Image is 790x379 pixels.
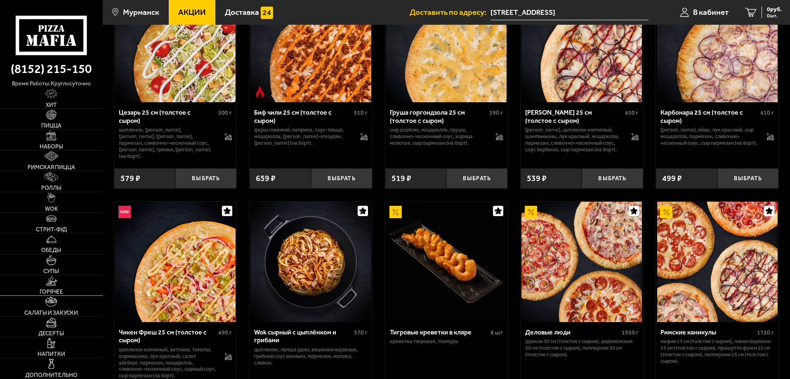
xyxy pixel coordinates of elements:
[250,202,372,322] a: Wok сырный с цыплёнком и грибами
[38,331,64,337] span: Десерты
[410,8,491,16] span: Доставить по адресу:
[119,108,217,124] div: Цезарь 25 см (толстое с сыром)
[175,168,236,188] button: Выбрать
[660,206,672,218] img: Акционный
[767,13,782,18] span: 0 шт.
[757,329,774,336] span: 1720 г
[660,328,755,336] div: Римские каникулы
[527,174,547,183] span: 539 ₽
[254,328,352,344] div: Wok сырный с цыплёнком и грибами
[218,109,232,116] span: 500 г
[656,202,778,322] a: АкционныйРимские каникулы
[41,247,61,253] span: Обеды
[521,202,643,322] a: АкционныйДеловые люди
[525,338,639,358] p: Дракон 30 см (толстое с сыром), Деревенская 30 см (толстое с сыром), Пепперони 30 см (толстое с с...
[391,174,411,183] span: 519 ₽
[256,174,276,183] span: 659 ₽
[390,338,503,345] p: креветка тигровая, темпура.
[43,268,59,274] span: Супы
[354,329,368,336] span: 370 г
[311,168,372,188] button: Выбрать
[119,328,217,344] div: Чикен Фреш 25 см (толстое с сыром)
[662,174,682,183] span: 499 ₽
[521,202,642,322] img: Деловые люди
[660,338,774,365] p: Мафия 25 см (толстое с сыром), Чикен Барбекю 25 см (толстое с сыром), Прошутто Фунги 25 см (толст...
[254,108,352,124] div: Биф чили 25 см (толстое с сыром)
[46,102,57,108] span: Хит
[254,86,266,99] img: Острое блюдо
[525,127,623,153] p: [PERSON_NAME], цыпленок копченый, шампиньоны, лук красный, моцарелла, пармезан, сливочно-чесночны...
[25,372,78,378] span: Дополнительно
[254,346,368,366] p: цыпленок, лапша удон, вешенки жареные, грибной соус Жюльен, пармезан, молоко, сливки.
[760,109,774,116] span: 410 г
[693,8,729,16] span: В кабинет
[390,328,489,336] div: Тигровые креветки в кляре
[114,202,237,322] a: НовинкаЧикен Фреш 25 см (толстое с сыром)
[525,108,623,124] div: [PERSON_NAME] 25 см (толстое с сыром)
[123,8,159,16] span: Мурманск
[582,168,643,188] button: Выбрать
[178,8,206,16] span: Акции
[354,109,368,116] span: 510 г
[120,174,140,183] span: 579 ₽
[218,329,232,336] span: 490 г
[491,329,503,336] span: 8 шт
[717,168,778,188] button: Выбрать
[660,127,758,146] p: [PERSON_NAME], яйцо, лук красный, сыр Моцарелла, пармезан, сливочно-чесночный соус, сыр пармезан ...
[24,310,78,316] span: Салаты и закуски
[390,127,488,146] p: сыр дорблю, моцарелла, груша, сливочно-чесночный соус, корица молотая, сыр пармезан (на борт).
[118,206,131,218] img: Новинка
[41,123,61,129] span: Пицца
[446,168,507,188] button: Выбрать
[489,109,503,116] span: 390 г
[767,7,782,12] span: 0 руб.
[625,109,639,116] span: 450 г
[36,227,67,233] span: Стрит-фуд
[386,202,507,322] img: Тигровые креветки в кляре
[525,206,537,218] img: Акционный
[622,329,639,336] span: 1930 г
[250,202,371,322] img: Wok сырный с цыплёнком и грибами
[660,108,758,124] div: Карбонара 25 см (толстое с сыром)
[40,289,63,295] span: Горячее
[225,8,259,16] span: Доставка
[390,108,488,124] div: Груша горгондзола 25 см (толстое с сыром)
[115,202,236,322] img: Чикен Фреш 25 см (толстое с сыром)
[389,206,402,218] img: Акционный
[40,144,63,150] span: Наборы
[491,5,649,20] input: Ваш адрес доставки
[45,206,58,212] span: WOK
[525,328,620,336] div: Деловые люди
[38,351,65,357] span: Напитки
[385,202,508,322] a: АкционныйТигровые креветки в кляре
[41,185,61,191] span: Роллы
[261,7,273,19] img: 15daf4d41897b9f0e9f617042186c801.svg
[28,165,75,170] span: Римская пицца
[254,127,352,146] p: фарш говяжий, паприка, соус-пицца, моцарелла, [PERSON_NAME]-кочудян, [PERSON_NAME] (на борт).
[119,127,217,160] p: цыпленок, [PERSON_NAME], [PERSON_NAME], [PERSON_NAME], пармезан, сливочно-чесночный соус, [PERSON...
[657,202,778,322] img: Римские каникулы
